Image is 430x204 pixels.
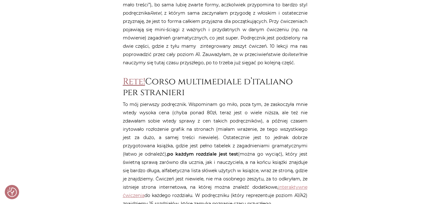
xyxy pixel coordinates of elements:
strong: po każdym rozdziale jest test [167,151,238,157]
img: Revisit consent button [7,187,17,197]
button: Preferencje co do zgód [7,187,17,197]
a: Rete! [123,76,145,88]
h2: Corso multimediale d’italiano per stranieri [123,76,307,98]
em: Rete!1 [288,52,301,57]
em: Rete! [150,10,161,16]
